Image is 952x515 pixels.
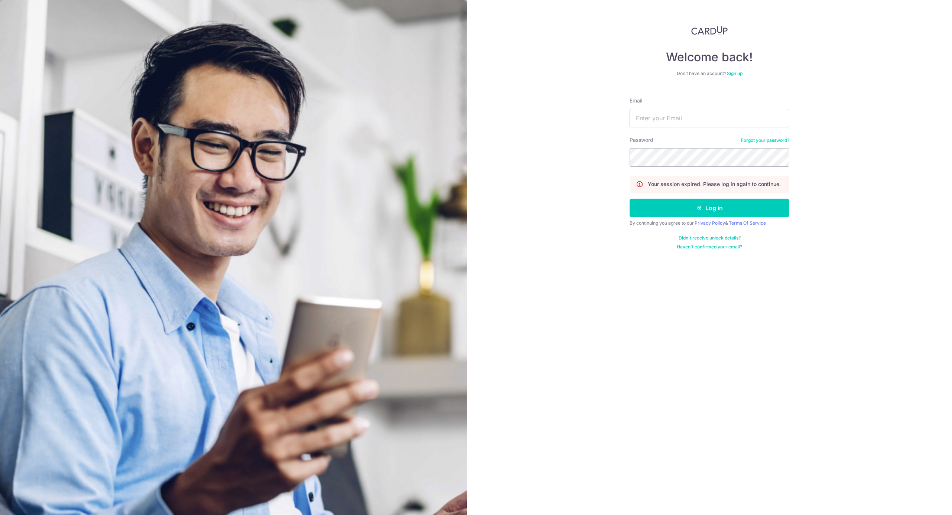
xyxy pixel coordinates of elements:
button: Log in [630,199,789,217]
input: Enter your Email [630,109,789,127]
label: Email [630,97,642,104]
h4: Welcome back! [630,50,789,65]
a: Forgot your password? [741,137,789,143]
div: By continuing you agree to our & [630,220,789,226]
a: Terms Of Service [729,220,766,226]
img: CardUp Logo [691,26,728,35]
a: Didn't receive unlock details? [679,235,741,241]
a: Haven't confirmed your email? [677,244,742,250]
p: Your session expired. Please log in again to continue. [648,180,781,188]
div: Don’t have an account? [630,71,789,76]
a: Privacy Policy [695,220,725,226]
label: Password [630,136,653,144]
a: Sign up [727,71,743,76]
